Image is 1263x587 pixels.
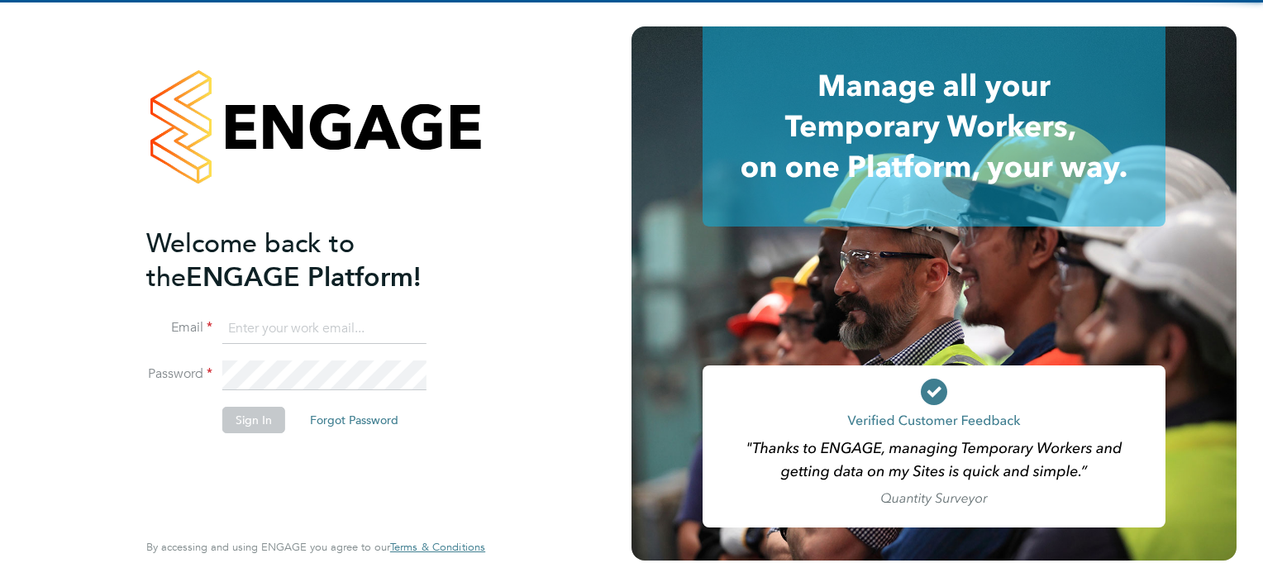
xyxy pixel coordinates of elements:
[222,314,427,344] input: Enter your work email...
[390,541,485,554] a: Terms & Conditions
[146,227,355,293] span: Welcome back to the
[297,407,412,433] button: Forgot Password
[146,319,212,336] label: Email
[390,540,485,554] span: Terms & Conditions
[146,540,485,554] span: By accessing and using ENGAGE you agree to our
[146,365,212,383] label: Password
[222,407,285,433] button: Sign In
[146,227,469,294] h2: ENGAGE Platform!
